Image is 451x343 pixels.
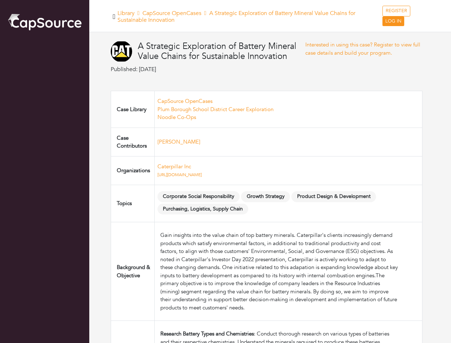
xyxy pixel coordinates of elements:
div: Gain insights into the value chain of top battery minerals. Caterpillar's clients increasingly de... [160,231,399,312]
a: [PERSON_NAME] [157,138,200,145]
td: Case Contributors [111,128,155,156]
p: Published: [DATE] [111,65,305,74]
a: [URL][DOMAIN_NAME] [157,172,202,178]
a: LOG IN [382,16,404,26]
td: Organizations [111,156,155,185]
a: REGISTER [382,6,410,16]
span: Product Design & Development [291,191,376,202]
strong: Research Battery Types and Chemistries [160,330,254,337]
h4: A Strategic Exploration of Battery Mineral Value Chains for Sustainable Innovation [138,41,305,62]
a: CapSource OpenCases [157,98,212,105]
span: Growth Strategy [241,191,290,202]
img: caterpillar-logo2-logo-svg-vector.svg [111,41,132,62]
img: cap_logo.png [7,13,82,31]
a: Interested in using this case? Register to view full case details and build your program. [305,41,420,56]
a: CapSource OpenCases [142,9,201,17]
td: Topics [111,185,155,222]
a: Noodle Co-Ops [157,114,196,121]
span: Corporate Social Responsibility [157,191,240,202]
td: Background & Objective [111,222,155,321]
td: Case Library [111,91,155,128]
a: Plum Borough School District Career Exploration [157,106,274,113]
a: Caterpillar Inc [157,163,191,170]
span: Purchasing, Logistics, Supply Chain [157,204,249,215]
h5: Library A Strategic Exploration of Battery Mineral Value Chains for Sustainable Innovation [117,10,383,24]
